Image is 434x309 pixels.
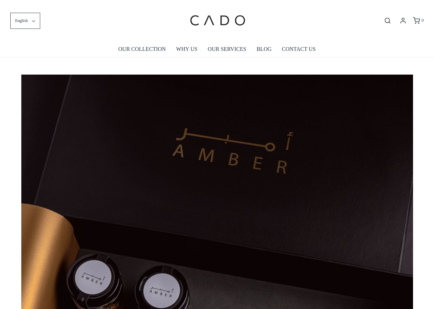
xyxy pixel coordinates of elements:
[412,17,424,24] a: 0
[422,18,424,23] span: 0
[188,5,246,36] img: cadogifting
[176,41,198,57] a: WHY US
[15,18,28,24] span: English
[118,41,166,57] a: OUR COLLECTION
[257,41,272,57] a: BLOG
[381,17,394,24] button: Open search bar
[208,41,246,57] a: OUR SERVICES
[282,41,315,57] a: CONTACT US
[10,13,40,29] button: English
